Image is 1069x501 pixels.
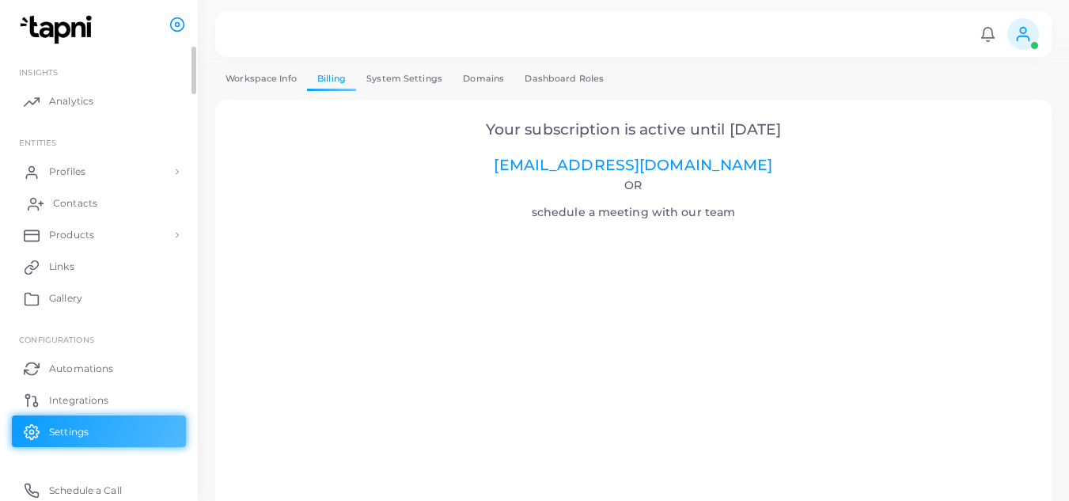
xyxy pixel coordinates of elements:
span: Gallery [49,291,82,306]
span: ENTITIES [19,138,56,147]
a: Links [12,251,186,283]
a: Settings [12,416,186,447]
span: Products [49,228,94,242]
a: Analytics [12,85,186,117]
img: logo [14,15,102,44]
a: Domains [453,67,514,90]
a: System Settings [356,67,453,90]
a: Products [12,219,186,251]
span: INSIGHTS [19,67,58,77]
span: Integrations [49,393,108,408]
a: Profiles [12,156,186,188]
span: Settings [49,425,89,439]
a: Dashboard Roles [514,67,614,90]
span: Automations [49,362,113,376]
h4: schedule a meeting with our team [237,179,1030,219]
span: Analytics [49,94,93,108]
a: Billing [307,67,356,90]
span: Your subscription is active until [DATE] [486,120,781,139]
span: Schedule a Call [49,484,122,498]
span: Contacts [53,196,97,211]
span: Configurations [19,335,94,344]
a: Gallery [12,283,186,314]
a: [EMAIL_ADDRESS][DOMAIN_NAME] [494,156,772,174]
span: Or [624,178,642,192]
a: Automations [12,352,186,384]
span: Links [49,260,74,274]
a: Workspace Info [215,67,307,90]
a: Contacts [12,188,186,219]
a: Integrations [12,384,186,416]
span: Profiles [49,165,85,179]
